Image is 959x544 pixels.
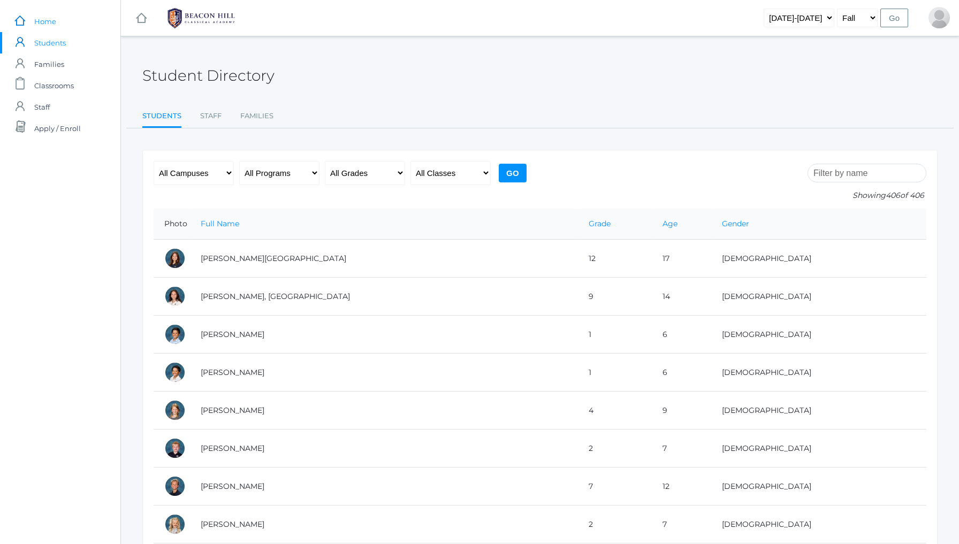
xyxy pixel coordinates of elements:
[652,505,711,543] td: 7
[722,219,749,228] a: Gender
[711,278,926,316] td: [DEMOGRAPHIC_DATA]
[652,468,711,505] td: 12
[190,354,578,392] td: [PERSON_NAME]
[652,316,711,354] td: 6
[190,316,578,354] td: [PERSON_NAME]
[711,468,926,505] td: [DEMOGRAPHIC_DATA]
[164,514,186,535] div: Elle Albanese
[928,7,950,28] div: Bryttnee Dailey
[34,32,66,53] span: Students
[201,219,239,228] a: Full Name
[164,438,186,459] div: Jack Adams
[499,164,527,182] input: Go
[652,354,711,392] td: 6
[190,278,578,316] td: [PERSON_NAME], [GEOGRAPHIC_DATA]
[652,240,711,278] td: 17
[578,468,652,505] td: 7
[142,67,275,84] h2: Student Directory
[578,354,652,392] td: 1
[164,476,186,497] div: Cole Albanese
[161,5,241,32] img: 1_BHCALogos-05.png
[190,430,578,468] td: [PERSON_NAME]
[578,240,652,278] td: 12
[652,430,711,468] td: 7
[164,286,186,307] div: Phoenix Abdulla
[663,219,678,228] a: Age
[880,9,908,27] input: Go
[711,240,926,278] td: [DEMOGRAPHIC_DATA]
[190,468,578,505] td: [PERSON_NAME]
[34,53,64,75] span: Families
[190,392,578,430] td: [PERSON_NAME]
[578,430,652,468] td: 2
[589,219,611,228] a: Grade
[154,209,190,240] th: Photo
[34,118,81,139] span: Apply / Enroll
[190,240,578,278] td: [PERSON_NAME][GEOGRAPHIC_DATA]
[808,164,926,182] input: Filter by name
[652,392,711,430] td: 9
[240,105,273,127] a: Families
[142,105,181,128] a: Students
[711,505,926,543] td: [DEMOGRAPHIC_DATA]
[578,392,652,430] td: 4
[34,75,74,96] span: Classrooms
[34,96,50,118] span: Staff
[164,248,186,269] div: Charlotte Abdulla
[164,400,186,421] div: Amelia Adams
[164,362,186,383] div: Grayson Abrea
[190,505,578,543] td: [PERSON_NAME]
[578,505,652,543] td: 2
[34,11,56,32] span: Home
[711,392,926,430] td: [DEMOGRAPHIC_DATA]
[578,278,652,316] td: 9
[711,354,926,392] td: [DEMOGRAPHIC_DATA]
[652,278,711,316] td: 14
[808,190,926,201] p: Showing of 406
[164,324,186,345] div: Dominic Abrea
[711,316,926,354] td: [DEMOGRAPHIC_DATA]
[711,430,926,468] td: [DEMOGRAPHIC_DATA]
[200,105,222,127] a: Staff
[886,190,900,200] span: 406
[578,316,652,354] td: 1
